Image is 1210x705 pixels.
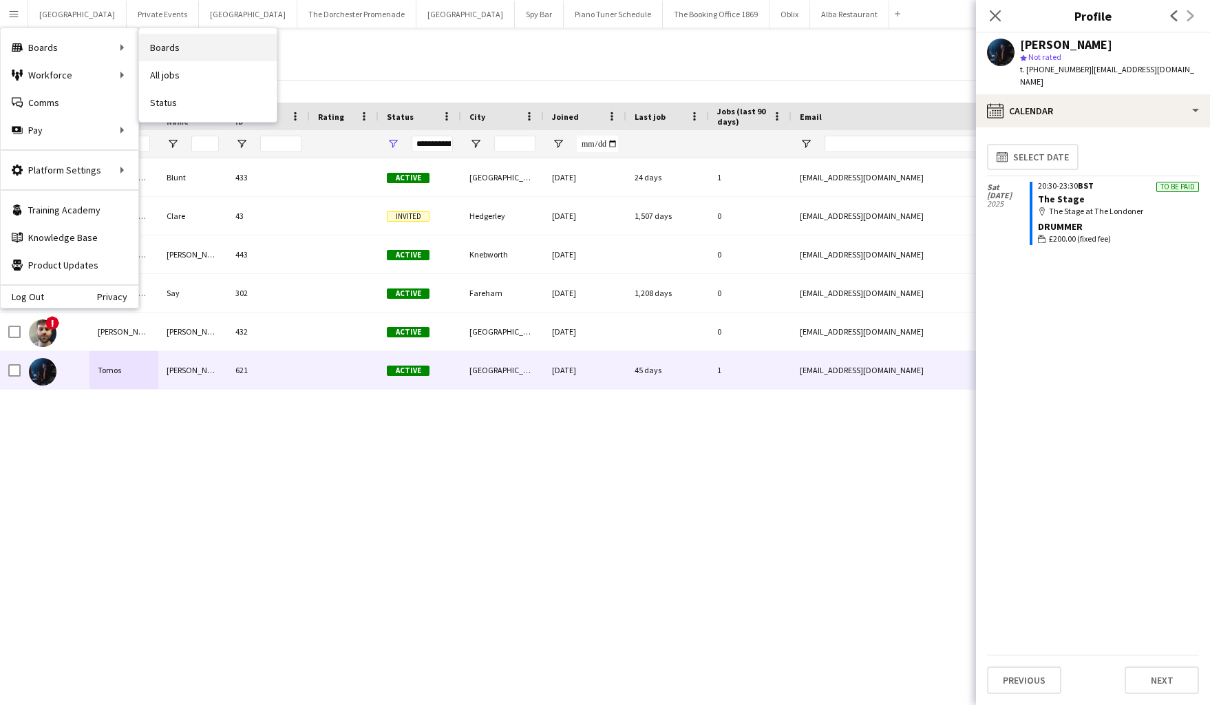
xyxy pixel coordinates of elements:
button: Private Events [127,1,199,28]
div: Boards [1,34,138,61]
div: 0 [709,235,792,273]
a: Training Academy [1,196,138,224]
div: Say [158,274,227,312]
span: Not rated [1028,52,1061,62]
div: Workforce [1,61,138,89]
div: [GEOGRAPHIC_DATA] [461,158,544,196]
button: Piano Tuner Schedule [564,1,663,28]
span: Invited [387,211,429,222]
button: Oblix [769,1,810,28]
div: [EMAIL_ADDRESS][DOMAIN_NAME] [792,351,1067,389]
div: To be paid [1156,182,1199,192]
div: [EMAIL_ADDRESS][DOMAIN_NAME] [792,158,1067,196]
div: [DATE] [544,197,626,235]
div: [PERSON_NAME] [1020,39,1112,51]
div: [DATE] [544,274,626,312]
span: Active [387,366,429,376]
div: Calendar [976,94,1210,127]
button: [GEOGRAPHIC_DATA] [416,1,515,28]
button: The Booking Office 1869 [663,1,769,28]
div: 302 [227,274,310,312]
button: The Dorchester Promenade [297,1,416,28]
span: 2025 [987,200,1030,208]
a: Privacy [97,291,138,302]
div: Fareham [461,274,544,312]
div: [EMAIL_ADDRESS][DOMAIN_NAME] [792,197,1067,235]
div: Clare [158,197,227,235]
div: 20:30-23:30 [1038,182,1199,190]
button: [GEOGRAPHIC_DATA] [28,1,127,28]
img: Tom Williams [29,319,56,347]
a: The Stage [1038,193,1085,205]
input: Workforce ID Filter Input [260,136,301,152]
a: Knowledge Base [1,224,138,251]
span: t. [PHONE_NUMBER] [1020,64,1092,74]
span: Email [800,112,822,122]
button: Spy Bar [515,1,564,28]
span: Active [387,173,429,183]
div: Tomos [89,351,158,389]
div: [DATE] [544,351,626,389]
div: [GEOGRAPHIC_DATA] [461,313,544,350]
span: £200.00 (fixed fee) [1049,233,1111,245]
button: Previous [987,666,1061,694]
button: Open Filter Menu [552,138,564,150]
div: 1 [709,351,792,389]
a: Status [139,89,277,116]
div: 1,208 days [626,274,709,312]
div: 433 [227,158,310,196]
span: Active [387,250,429,260]
div: 443 [227,235,310,273]
img: Tomos Wright [29,358,56,386]
span: City [469,112,485,122]
span: [DATE] [987,191,1030,200]
button: Select date [987,144,1079,170]
div: 0 [709,313,792,350]
div: Drummer [1038,220,1199,233]
div: [DATE] [544,235,626,273]
div: 45 days [626,351,709,389]
input: City Filter Input [494,136,535,152]
div: 0 [709,274,792,312]
span: Rating [318,112,344,122]
div: [EMAIL_ADDRESS][DOMAIN_NAME] [792,313,1067,350]
div: Platform Settings [1,156,138,184]
span: Active [387,327,429,337]
button: Open Filter Menu [387,138,399,150]
span: Last job [635,112,666,122]
a: Comms [1,89,138,116]
input: Email Filter Input [825,136,1059,152]
h3: Profile [976,7,1210,25]
div: 1 [709,158,792,196]
div: [PERSON_NAME] [158,351,227,389]
div: [DATE] [544,313,626,350]
div: Hedgerley [461,197,544,235]
div: [EMAIL_ADDRESS][DOMAIN_NAME] [792,274,1067,312]
button: Alba Restaurant [810,1,889,28]
div: [EMAIL_ADDRESS][DOMAIN_NAME] [792,235,1067,273]
span: Sat [987,183,1030,191]
button: Open Filter Menu [235,138,248,150]
div: Knebworth [461,235,544,273]
div: The Stage at The Londoner [1038,205,1199,218]
button: [GEOGRAPHIC_DATA] [199,1,297,28]
a: All jobs [139,61,277,89]
span: BST [1078,180,1094,191]
a: Boards [139,34,277,61]
span: Active [387,288,429,299]
a: Log Out [1,291,44,302]
button: Open Filter Menu [167,138,179,150]
span: ! [45,316,59,330]
div: Blunt [158,158,227,196]
span: | [EMAIL_ADDRESS][DOMAIN_NAME] [1020,64,1194,87]
div: [DATE] [544,158,626,196]
div: [PERSON_NAME] [89,313,158,350]
input: Joined Filter Input [577,136,618,152]
div: [GEOGRAPHIC_DATA] [461,351,544,389]
span: Jobs (last 90 days) [717,106,767,127]
div: Pay [1,116,138,144]
div: [PERSON_NAME] [158,313,227,350]
button: Open Filter Menu [800,138,812,150]
div: 43 [227,197,310,235]
span: Joined [552,112,579,122]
